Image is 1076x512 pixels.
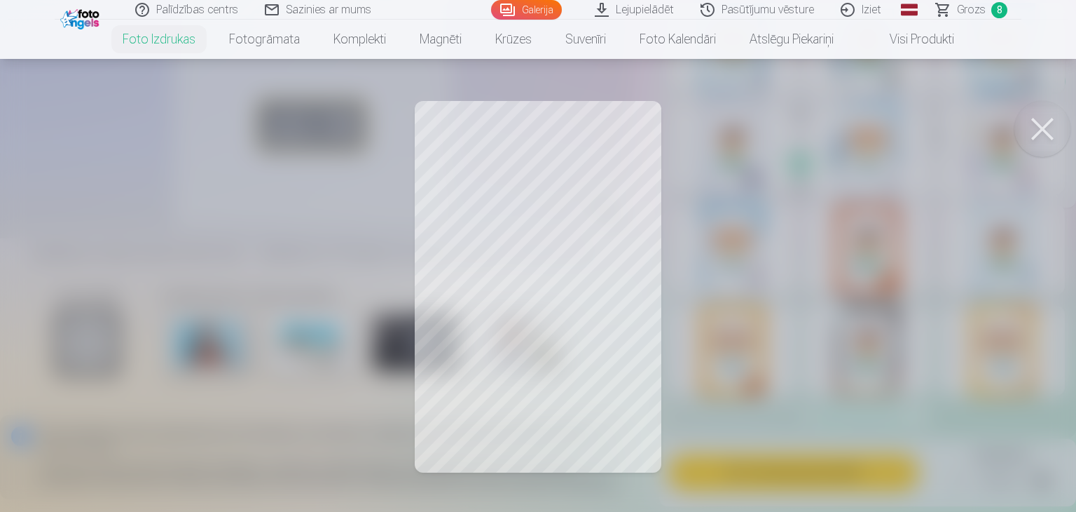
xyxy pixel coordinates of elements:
a: Visi produkti [850,20,971,59]
a: Suvenīri [549,20,623,59]
a: Foto izdrukas [106,20,212,59]
a: Magnēti [403,20,478,59]
a: Fotogrāmata [212,20,317,59]
img: /fa1 [60,6,103,29]
a: Atslēgu piekariņi [733,20,850,59]
a: Komplekti [317,20,403,59]
a: Krūzes [478,20,549,59]
a: Foto kalendāri [623,20,733,59]
span: 8 [991,2,1007,18]
span: Grozs [957,1,986,18]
